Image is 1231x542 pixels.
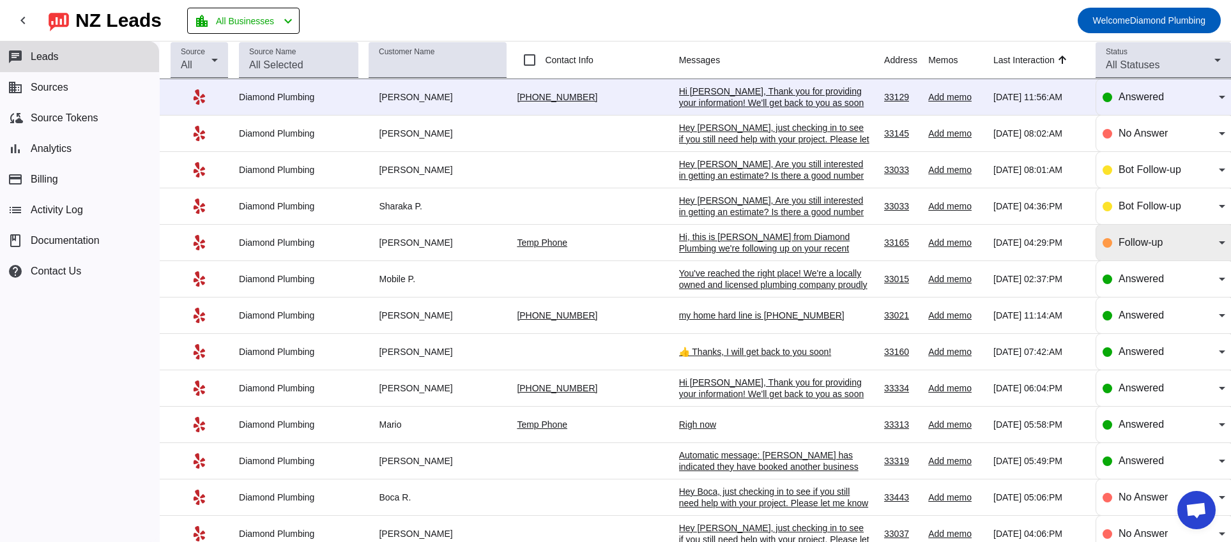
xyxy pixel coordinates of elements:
[1119,164,1181,175] span: Bot Follow-up
[679,419,871,430] div: Righ now
[1119,455,1164,466] span: Answered
[679,310,871,321] div: my home hard line is [PHONE_NUMBER]
[239,346,358,358] div: Diamond Plumbing
[181,48,205,56] mat-label: Source
[928,41,993,79] th: Memos
[884,237,918,248] div: 33165
[8,264,23,279] mat-icon: help
[369,346,507,358] div: [PERSON_NAME]
[884,346,918,358] div: 33160
[993,273,1085,285] div: [DATE] 02:37:PM
[679,86,871,120] div: Hi [PERSON_NAME], Thank you for providing your information! We'll get back to you as soon as poss...
[517,237,567,248] a: Temp Phone
[369,382,507,394] div: [PERSON_NAME]
[884,273,918,285] div: 33015
[928,128,983,139] div: Add memo
[884,91,918,103] div: 33129
[928,310,983,321] div: Add memo
[216,12,274,30] span: All Businesses
[192,344,207,359] mat-icon: Yelp
[192,162,207,177] mat-icon: Yelp
[1106,59,1159,70] span: All Statuses
[192,380,207,396] mat-icon: Yelp
[542,54,593,66] label: Contact Info
[8,110,23,126] mat-icon: cloud_sync
[239,310,358,321] div: Diamond Plumbing
[884,164,918,176] div: 33033
[993,128,1085,139] div: [DATE] 08:02:AM
[1119,492,1168,502] span: No Answer
[249,57,348,73] input: All Selected
[928,528,983,539] div: Add memo
[928,164,983,176] div: Add memo
[8,49,23,64] mat-icon: chat
[192,235,207,250] mat-icon: Yelp
[884,455,918,467] div: 33319
[679,449,871,484] div: Automatic message: [PERSON_NAME] has indicated they have booked another business for this job.
[1119,237,1163,248] span: Follow-up
[993,492,1085,503] div: [DATE] 05:06:PM
[1119,310,1164,320] span: Answered
[884,528,918,539] div: 33037
[928,273,983,285] div: Add memo
[8,172,23,187] mat-icon: payment
[192,490,207,505] mat-icon: Yelp
[884,310,918,321] div: 33021
[192,308,207,323] mat-icon: Yelp
[884,419,918,430] div: 33313
[517,383,597,393] a: [PHONE_NUMBER]
[1093,15,1130,26] span: Welcome
[884,41,928,79] th: Address
[517,310,597,320] a: [PHONE_NUMBER]
[1119,346,1164,357] span: Answered
[239,455,358,467] div: Diamond Plumbing
[8,233,23,248] span: book
[239,273,358,285] div: Diamond Plumbing
[8,141,23,156] mat-icon: bar_chart
[369,273,507,285] div: Mobile P.
[192,126,207,141] mat-icon: Yelp
[928,200,983,212] div: Add memo
[369,200,507,212] div: Sharaka P.
[239,91,358,103] div: Diamond Plumbing
[517,419,567,430] a: Temp Phone
[993,382,1085,394] div: [DATE] 06:04:PM
[928,419,983,430] div: Add memo
[49,10,69,31] img: logo
[192,199,207,214] mat-icon: Yelp
[192,271,207,287] mat-icon: Yelp
[1119,273,1164,284] span: Answered
[31,266,81,277] span: Contact Us
[239,200,358,212] div: Diamond Plumbing
[928,382,983,394] div: Add memo
[379,48,434,56] mat-label: Customer Name
[8,80,23,95] mat-icon: business
[679,41,884,79] th: Messages
[192,453,207,469] mat-icon: Yelp
[369,128,507,139] div: [PERSON_NAME]
[993,310,1085,321] div: [DATE] 11:14:AM
[1119,200,1181,211] span: Bot Follow-up
[239,382,358,394] div: Diamond Plumbing
[192,417,207,432] mat-icon: Yelp
[679,267,871,394] div: You've reached the right place! We're a locally owned and licensed plumbing company proudly servi...
[1119,382,1164,393] span: Answered
[1119,128,1168,139] span: No Answer
[1119,528,1168,539] span: No Answer
[679,195,871,229] div: Hey [PERSON_NAME], Are you still interested in getting an estimate? Is there a good number to rea...
[993,346,1085,358] div: [DATE] 07:42:AM
[884,382,918,394] div: 33334
[993,528,1085,539] div: [DATE] 04:06:PM
[679,231,871,312] div: Hi, this is [PERSON_NAME] from Diamond Plumbing we're following up on your recent plumbing servic...
[679,346,871,358] div: 👍 Thanks, I will get back to you soon!
[194,13,210,29] mat-icon: location_city
[8,202,23,218] mat-icon: list
[993,419,1085,430] div: [DATE] 05:58:PM
[928,346,983,358] div: Add memo
[75,11,162,29] div: NZ Leads
[31,82,68,93] span: Sources
[1119,91,1164,102] span: Answered
[993,200,1085,212] div: [DATE] 04:36:PM
[1119,419,1164,430] span: Answered
[192,89,207,105] mat-icon: Yelp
